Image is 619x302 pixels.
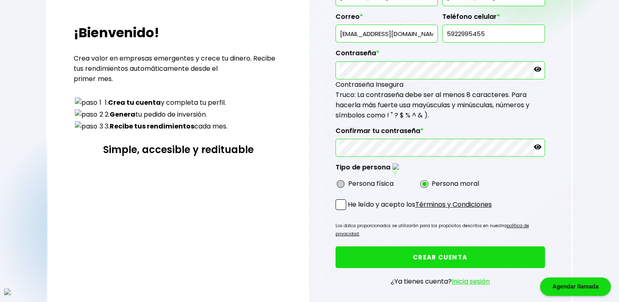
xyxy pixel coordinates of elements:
[442,13,545,25] label: Teléfono celular
[104,121,227,132] td: 3. cada mes.
[335,80,403,89] span: Contraseña Insegura
[75,109,103,119] img: paso 2
[335,49,545,61] label: Contraseña
[74,142,282,157] h3: Simple, accesible y redituable
[4,288,11,295] img: logos_whatsapp-icon.svg
[392,163,399,170] img: tooltip-black-small.png
[335,246,545,268] button: CREAR CUENTA
[335,163,399,176] label: Tipo de persona
[335,90,529,120] span: Truco: La contraseña debe ser al menos 8 caracteres. Para hacerla más fuerte usa mayúsculas y min...
[339,25,434,42] input: inversionista@gmail.com
[75,97,101,108] img: paso 1
[432,178,479,189] label: Persona moral
[348,199,492,210] p: He leído y acepto los
[108,98,160,107] strong: Crea tu cuenta
[104,109,227,120] td: 2. tu pedido de inversión.
[335,13,438,25] label: Correo
[452,277,490,286] a: Inicia sesión
[415,200,492,209] a: Términos y Condiciones
[74,23,282,43] h2: ¡Bienvenido!
[335,127,545,139] label: Confirmar tu contraseña
[104,97,227,108] td: 1. y completa tu perfil.
[446,25,541,42] input: 10 dígitos
[540,277,611,296] div: Agendar llamada
[391,276,490,286] p: ¿Ya tienes cuenta?
[335,222,545,238] p: Los datos proporcionados se utilizarán para los propósitos descritos en nuestra
[335,223,529,237] a: política de privacidad.
[74,53,282,84] p: Crea valor en empresas emergentes y crece tu dinero. Recibe tus rendimientos automáticamente desd...
[109,122,194,131] strong: Recibe tus rendimientos
[348,178,394,189] label: Persona física
[109,110,135,119] strong: Genera
[75,121,103,131] img: paso 3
